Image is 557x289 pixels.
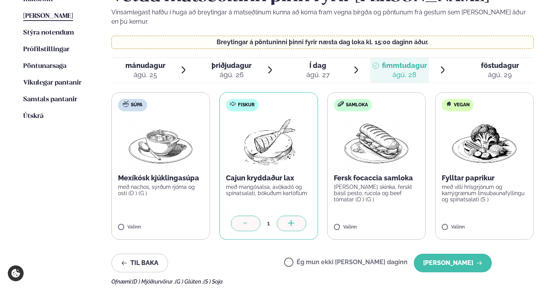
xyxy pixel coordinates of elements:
[442,173,527,183] p: Fylltar paprikur
[125,70,165,80] div: ágú. 25
[23,63,66,69] span: Pöntunarsaga
[481,70,519,80] div: ágú. 29
[23,29,74,36] span: Stýra notendum
[23,28,74,38] a: Stýra notendum
[125,61,165,69] span: mánudagur
[118,173,203,183] p: Mexíkósk kjúklingasúpa
[23,96,77,103] span: Samtals pantanir
[127,118,195,167] img: Soup.png
[234,118,303,167] img: Fish.png
[132,279,175,285] span: (D ) Mjólkurvörur ,
[203,279,223,285] span: (S ) Soja
[23,12,73,21] a: [PERSON_NAME]
[23,13,73,19] span: [PERSON_NAME]
[334,184,419,202] p: [PERSON_NAME] skinka, ferskt basil pesto, rucola og beef tómatar (D ) (G )
[338,101,344,107] img: sandwich-new-16px.svg
[111,254,168,272] button: Til baka
[226,184,311,196] p: með mangósalsa, avókadó og spínatsalati, bökuðum kartöflum
[442,184,527,202] p: með villi hrísgrjónum og karrýgrænum linsubaunafyllingu og spínatsalati (S )
[119,39,526,45] p: Breytingar á pöntuninni þinni fyrir næsta dag loka kl. 15:00 daginn áður.
[306,70,330,80] div: ágú. 27
[342,118,411,167] img: Panini.png
[260,219,277,228] div: 1
[226,173,311,183] p: Cajun kryddaður lax
[230,101,236,107] img: fish.svg
[346,102,368,108] span: Samloka
[450,118,519,167] img: Vegan.png
[446,101,452,107] img: Vegan.svg
[23,80,82,86] span: Vikulegar pantanir
[334,173,419,183] p: Fersk focaccia samloka
[212,61,252,69] span: þriðjudagur
[454,102,470,108] span: Vegan
[8,265,24,281] a: Cookie settings
[23,112,43,121] a: Útskrá
[23,95,77,104] a: Samtals pantanir
[23,46,69,53] span: Prófílstillingar
[414,254,492,272] button: [PERSON_NAME]
[212,70,252,80] div: ágú. 26
[123,101,129,107] img: soup.svg
[23,62,66,71] a: Pöntunarsaga
[23,113,43,119] span: Útskrá
[131,102,142,108] span: Súpa
[23,78,82,88] a: Vikulegar pantanir
[111,8,534,26] p: Vinsamlegast hafðu í huga að breytingar á matseðlinum kunna að koma fram vegna birgða og pöntunum...
[175,279,203,285] span: (G ) Glúten ,
[306,61,330,70] span: Í dag
[111,279,534,285] div: Ofnæmi:
[481,61,519,69] span: föstudagur
[382,61,427,69] span: fimmtudagur
[382,70,427,80] div: ágú. 28
[238,102,255,108] span: Fiskur
[23,45,69,54] a: Prófílstillingar
[118,184,203,196] p: með nachos, sýrðum rjóma og osti (D ) (G )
